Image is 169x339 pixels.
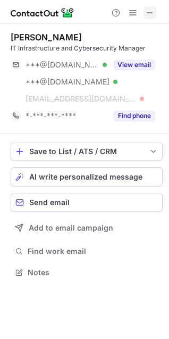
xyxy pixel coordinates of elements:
span: Send email [29,198,70,207]
span: Find work email [28,247,158,256]
div: IT Infrastructure and Cybersecurity Manager [11,44,163,53]
span: Notes [28,268,158,277]
button: Add to email campaign [11,218,163,238]
button: Reveal Button [113,111,155,121]
button: save-profile-one-click [11,142,163,161]
img: ContactOut v5.3.10 [11,6,74,19]
div: Save to List / ATS / CRM [29,147,144,156]
button: AI write personalized message [11,167,163,187]
span: Add to email campaign [29,224,113,232]
div: [PERSON_NAME] [11,32,82,43]
span: ***@[DOMAIN_NAME] [26,77,109,87]
span: AI write personalized message [29,173,142,181]
button: Reveal Button [113,60,155,70]
button: Notes [11,265,163,280]
button: Find work email [11,244,163,259]
span: [EMAIL_ADDRESS][DOMAIN_NAME] [26,94,136,104]
span: ***@[DOMAIN_NAME] [26,60,99,70]
button: Send email [11,193,163,212]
